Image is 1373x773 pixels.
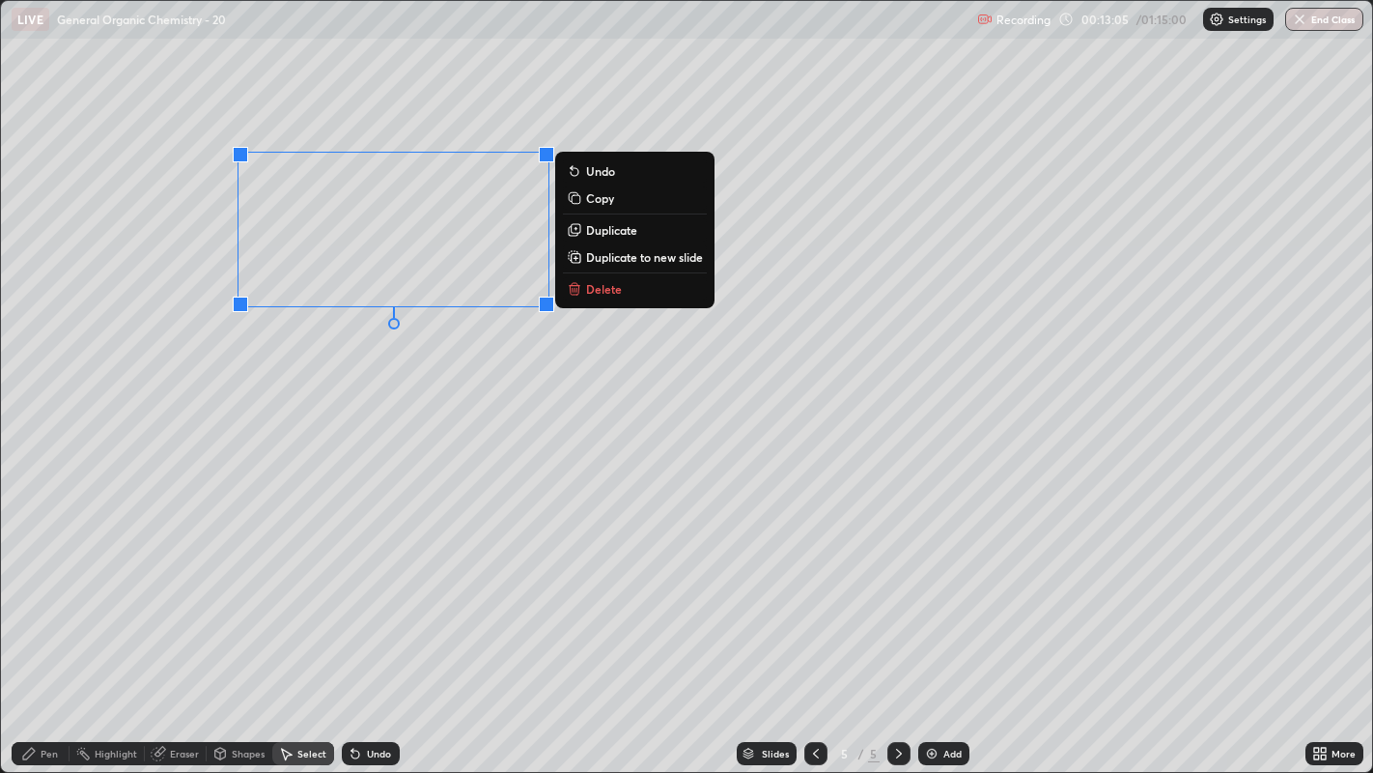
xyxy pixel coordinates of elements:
img: add-slide-button [924,746,939,761]
img: end-class-cross [1292,12,1307,27]
button: Duplicate [563,218,707,242]
p: Duplicate [586,222,637,238]
button: Duplicate to new slide [563,245,707,269]
button: Delete [563,277,707,301]
div: Pen [41,749,58,759]
button: End Class [1285,8,1363,31]
p: Copy [586,190,614,206]
div: More [1331,749,1356,759]
div: Shapes [232,749,265,759]
div: / [858,748,864,759]
div: Undo [367,749,391,759]
p: General Organic Chemistry - 20 [57,12,226,27]
div: Slides [762,749,789,759]
div: Highlight [95,749,137,759]
p: Delete [586,281,622,297]
div: 5 [868,745,880,762]
p: Settings [1228,14,1266,24]
p: Duplicate to new slide [586,249,703,265]
p: Recording [996,13,1051,27]
img: recording.375f2c34.svg [977,12,993,27]
img: class-settings-icons [1209,12,1224,27]
div: Select [297,749,326,759]
button: Undo [563,159,707,183]
div: Eraser [170,749,199,759]
button: Copy [563,186,707,210]
div: Add [943,749,962,759]
p: Undo [586,163,615,179]
div: 5 [835,748,855,759]
p: LIVE [17,12,43,27]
